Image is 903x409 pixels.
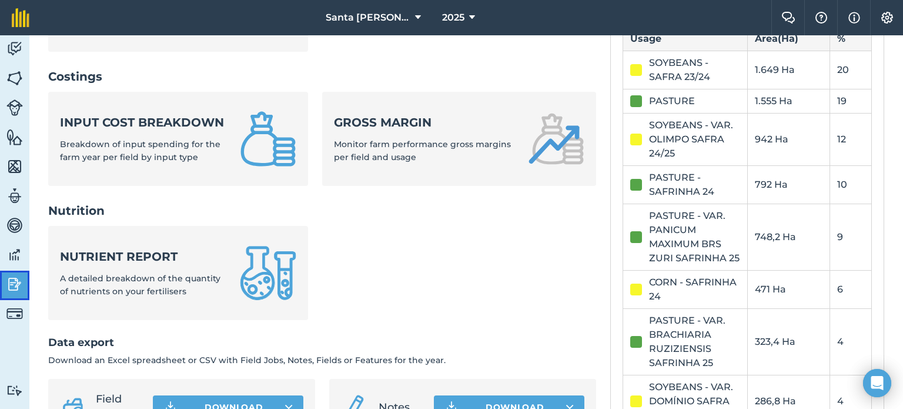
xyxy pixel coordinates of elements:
[747,308,830,375] td: 323,4 Ha
[6,128,23,146] img: svg+xml;base64,PHN2ZyB4bWxucz0iaHR0cDovL3d3dy53My5vcmcvMjAwMC9zdmciIHdpZHRoPSI1NiIgaGVpZ2h0PSI2MC...
[6,305,23,322] img: svg+xml;base64,PD94bWwgdmVyc2lvbj0iMS4wIiBlbmNvZGluZz0idXRmLTgiPz4KPCEtLSBHZW5lcmF0b3I6IEFkb2JlIE...
[649,94,695,108] div: PASTURE
[747,204,830,270] td: 748,2 Ha
[747,26,830,51] th: Area ( Ha )
[48,68,596,85] h2: Costings
[830,51,872,89] td: 20
[6,187,23,205] img: svg+xml;base64,PD94bWwgdmVyc2lvbj0iMS4wIiBlbmNvZGluZz0idXRmLTgiPz4KPCEtLSBHZW5lcmF0b3I6IEFkb2JlIE...
[322,92,596,186] a: Gross marginMonitor farm performance gross margins per field and usage
[48,202,596,219] h2: Nutrition
[830,165,872,204] td: 10
[830,308,872,375] td: 4
[623,26,748,51] th: Usage
[649,209,740,265] div: PASTURE - VAR. PANICUM MAXIMUM BRS ZURI SAFRINHA 25
[649,56,740,84] div: SOYBEANS - SAFRA 23/24
[6,69,23,87] img: svg+xml;base64,PHN2ZyB4bWxucz0iaHR0cDovL3d3dy53My5vcmcvMjAwMC9zdmciIHdpZHRoPSI1NiIgaGVpZ2h0PSI2MC...
[880,12,894,24] img: A cog icon
[830,270,872,308] td: 6
[747,270,830,308] td: 471 Ha
[6,40,23,58] img: svg+xml;base64,PD94bWwgdmVyc2lvbj0iMS4wIiBlbmNvZGluZz0idXRmLTgiPz4KPCEtLSBHZW5lcmF0b3I6IEFkb2JlIE...
[326,11,410,25] span: Santa [PERSON_NAME]
[747,89,830,113] td: 1.555 Ha
[848,11,860,25] img: svg+xml;base64,PHN2ZyB4bWxucz0iaHR0cDovL3d3dy53My5vcmcvMjAwMC9zdmciIHdpZHRoPSIxNyIgaGVpZ2h0PSIxNy...
[6,217,23,234] img: svg+xml;base64,PD94bWwgdmVyc2lvbj0iMS4wIiBlbmNvZGluZz0idXRmLTgiPz4KPCEtLSBHZW5lcmF0b3I6IEFkb2JlIE...
[60,273,220,297] span: A detailed breakdown of the quantity of nutrients on your fertilisers
[48,92,308,186] a: Input cost breakdownBreakdown of input spending for the farm year per field by input type
[830,204,872,270] td: 9
[6,246,23,264] img: svg+xml;base64,PD94bWwgdmVyc2lvbj0iMS4wIiBlbmNvZGluZz0idXRmLTgiPz4KPCEtLSBHZW5lcmF0b3I6IEFkb2JlIE...
[830,113,872,165] td: 12
[649,171,740,199] div: PASTURE - SAFRINHA 24
[334,139,511,162] span: Monitor farm performance gross margins per field and usage
[60,139,220,162] span: Breakdown of input spending for the farm year per field by input type
[334,114,514,131] strong: Gross margin
[830,26,872,51] th: %
[528,111,584,167] img: Gross margin
[814,12,828,24] img: A question mark icon
[649,118,740,161] div: SOYBEANS - VAR. OLIMPO SAFRA 24/25
[240,245,296,301] img: Nutrient report
[48,354,596,367] p: Download an Excel spreadsheet or CSV with Field Jobs, Notes, Fields or Features for the year.
[48,226,308,320] a: Nutrient reportA detailed breakdown of the quantity of nutrients on your fertilisers
[747,113,830,165] td: 942 Ha
[60,114,226,131] strong: Input cost breakdown
[60,248,226,265] strong: Nutrient report
[6,158,23,175] img: svg+xml;base64,PHN2ZyB4bWxucz0iaHR0cDovL3d3dy53My5vcmcvMjAwMC9zdmciIHdpZHRoPSI1NiIgaGVpZ2h0PSI2MC...
[48,334,596,351] h2: Data export
[649,314,740,370] div: PASTURE - VAR. BRACHIARIA RUZIZIENSIS SAFRINHA 25
[747,51,830,89] td: 1.649 Ha
[240,111,296,167] img: Input cost breakdown
[6,385,23,396] img: svg+xml;base64,PD94bWwgdmVyc2lvbj0iMS4wIiBlbmNvZGluZz0idXRmLTgiPz4KPCEtLSBHZW5lcmF0b3I6IEFkb2JlIE...
[747,165,830,204] td: 792 Ha
[12,8,29,27] img: fieldmargin Logo
[6,99,23,116] img: svg+xml;base64,PD94bWwgdmVyc2lvbj0iMS4wIiBlbmNvZGluZz0idXRmLTgiPz4KPCEtLSBHZW5lcmF0b3I6IEFkb2JlIE...
[863,369,891,397] div: Open Intercom Messenger
[442,11,464,25] span: 2025
[6,275,23,293] img: svg+xml;base64,PD94bWwgdmVyc2lvbj0iMS4wIiBlbmNvZGluZz0idXRmLTgiPz4KPCEtLSBHZW5lcmF0b3I6IEFkb2JlIE...
[649,275,740,304] div: CORN - SAFRINHA 24
[830,89,872,113] td: 19
[781,12,795,24] img: Two speech bubbles overlapping with the left bubble in the forefront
